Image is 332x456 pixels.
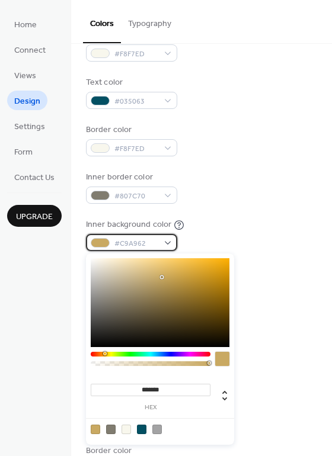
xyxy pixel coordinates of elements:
div: Border color [86,124,175,136]
div: rgb(201, 169, 98) [91,425,100,434]
label: hex [91,404,210,411]
div: Inner background color [86,219,171,231]
a: Contact Us [7,167,62,187]
span: #035063 [114,95,158,108]
div: rgb(128, 124, 112) [106,425,116,434]
span: #F8F7ED [114,48,158,60]
span: Form [14,146,33,159]
div: Inner border color [86,171,175,184]
a: Home [7,14,44,34]
a: Form [7,142,40,161]
a: Connect [7,40,53,59]
span: #C9A962 [114,237,158,250]
div: rgb(163, 163, 164) [152,425,162,434]
a: Views [7,65,43,85]
div: rgb(3, 80, 99) [137,425,146,434]
div: Text color [86,76,175,89]
span: #807C70 [114,190,158,203]
span: Contact Us [14,172,55,184]
span: Settings [14,121,45,133]
button: Upgrade [7,205,62,227]
a: Design [7,91,47,110]
span: Views [14,70,36,82]
span: Design [14,95,40,108]
span: Upgrade [16,211,53,223]
a: Settings [7,116,52,136]
span: #F8F7ED [114,143,158,155]
div: rgb(248, 247, 237) [122,425,131,434]
span: Connect [14,44,46,57]
span: Home [14,19,37,31]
